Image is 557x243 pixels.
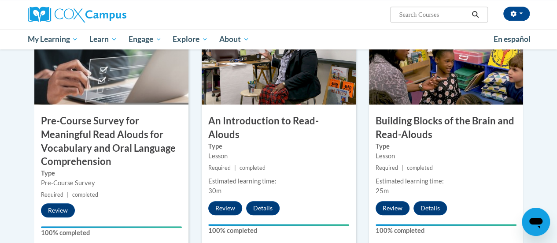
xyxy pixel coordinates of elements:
[67,191,69,198] span: |
[28,7,186,22] a: Cox Campus
[208,142,349,151] label: Type
[234,164,236,171] span: |
[402,164,403,171] span: |
[208,226,349,236] label: 100% completed
[407,164,433,171] span: completed
[468,9,482,20] button: Search
[41,191,63,198] span: Required
[34,114,188,168] h3: Pre-Course Survey for Meaningful Read Alouds for Vocabulary and Oral Language Comprehension
[202,114,356,142] h3: An Introduction to Read-Alouds
[21,29,536,49] div: Main menu
[167,29,214,49] a: Explore
[208,224,349,226] div: Your progress
[376,224,516,226] div: Your progress
[84,29,123,49] a: Learn
[369,114,523,142] h3: Building Blocks of the Brain and Read-Alouds
[129,34,162,45] span: Engage
[41,228,182,238] label: 100% completed
[246,201,280,215] button: Details
[503,7,530,21] button: Account Settings
[376,187,389,194] span: 25m
[41,168,182,178] label: Type
[208,164,231,171] span: Required
[398,9,468,20] input: Search Courses
[72,191,98,198] span: completed
[208,176,349,186] div: Estimated learning time:
[41,178,182,188] div: Pre-Course Survey
[376,164,398,171] span: Required
[369,16,523,105] img: Course Image
[376,176,516,186] div: Estimated learning time:
[208,201,242,215] button: Review
[173,34,208,45] span: Explore
[219,34,249,45] span: About
[376,151,516,161] div: Lesson
[413,201,447,215] button: Details
[41,203,75,217] button: Review
[522,208,550,236] iframe: Button to launch messaging window
[208,187,221,194] span: 30m
[494,34,531,44] span: En español
[376,226,516,236] label: 100% completed
[202,16,356,105] img: Course Image
[208,151,349,161] div: Lesson
[376,142,516,151] label: Type
[214,29,255,49] a: About
[28,7,126,22] img: Cox Campus
[22,29,84,49] a: My Learning
[27,34,78,45] span: My Learning
[34,16,188,105] img: Course Image
[376,201,409,215] button: Review
[240,164,266,171] span: completed
[41,226,182,228] div: Your progress
[488,30,536,49] a: En español
[89,34,117,45] span: Learn
[123,29,167,49] a: Engage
